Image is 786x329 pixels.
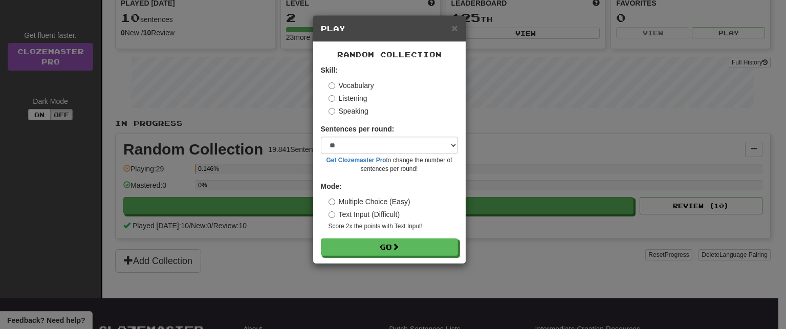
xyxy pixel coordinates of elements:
input: Text Input (Difficult) [329,211,335,218]
input: Listening [329,95,335,102]
input: Vocabulary [329,82,335,89]
input: Speaking [329,108,335,115]
label: Text Input (Difficult) [329,209,400,220]
small: Score 2x the points with Text Input ! [329,222,458,231]
h5: Play [321,24,458,34]
label: Speaking [329,106,368,116]
span: Random Collection [337,50,442,59]
input: Multiple Choice (Easy) [329,199,335,205]
label: Listening [329,93,367,103]
small: to change the number of sentences per round! [321,156,458,173]
span: × [451,22,457,34]
strong: Mode: [321,182,342,190]
a: Get Clozemaster Pro [326,157,386,164]
strong: Skill: [321,66,338,74]
label: Sentences per round: [321,124,395,134]
label: Vocabulary [329,80,374,91]
button: Close [451,23,457,33]
label: Multiple Choice (Easy) [329,196,410,207]
button: Go [321,238,458,256]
